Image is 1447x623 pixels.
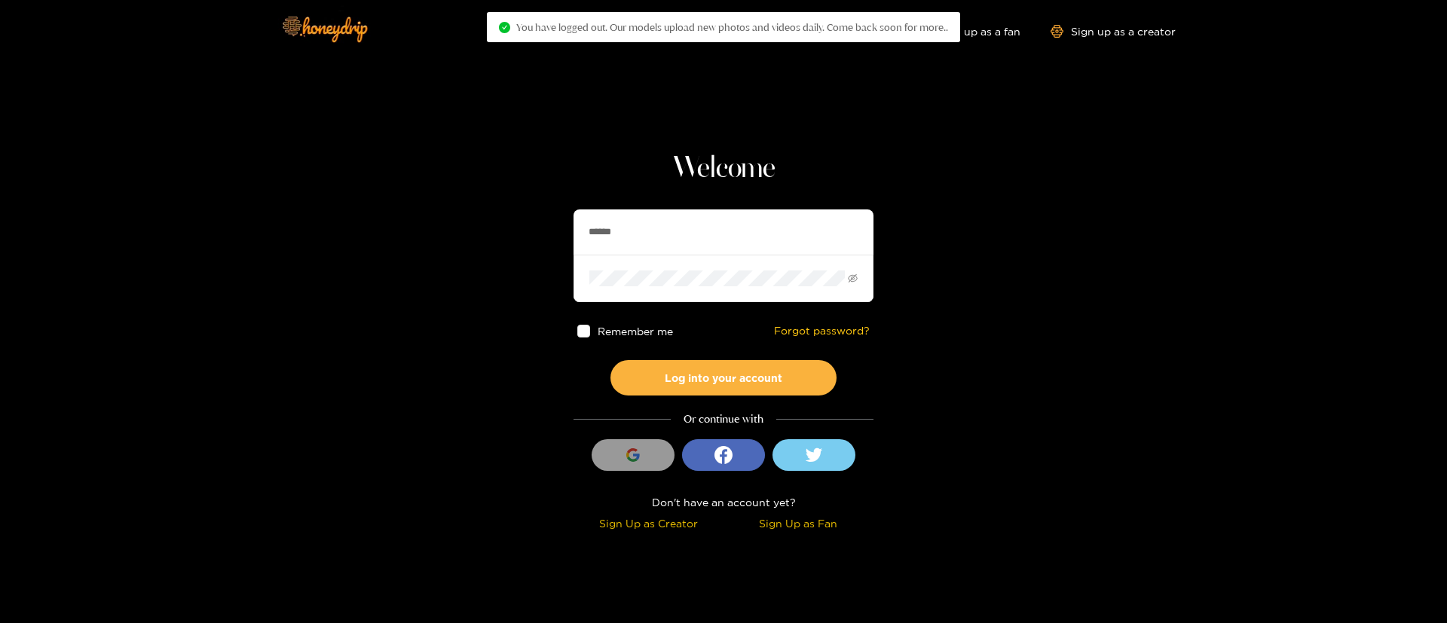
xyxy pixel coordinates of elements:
span: eye-invisible [848,273,858,283]
div: Don't have an account yet? [574,493,873,511]
div: Sign Up as Fan [727,515,870,532]
span: Remember me [598,325,673,337]
h1: Welcome [574,151,873,187]
span: check-circle [499,22,510,33]
a: Sign up as a creator [1051,25,1176,38]
div: Or continue with [574,411,873,428]
div: Sign Up as Creator [577,515,720,532]
button: Log into your account [610,360,837,395]
a: Sign up as a fan [917,25,1020,38]
span: You have logged out. Our models upload new photos and videos daily. Come back soon for more.. [516,21,948,33]
a: Forgot password? [774,325,870,337]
